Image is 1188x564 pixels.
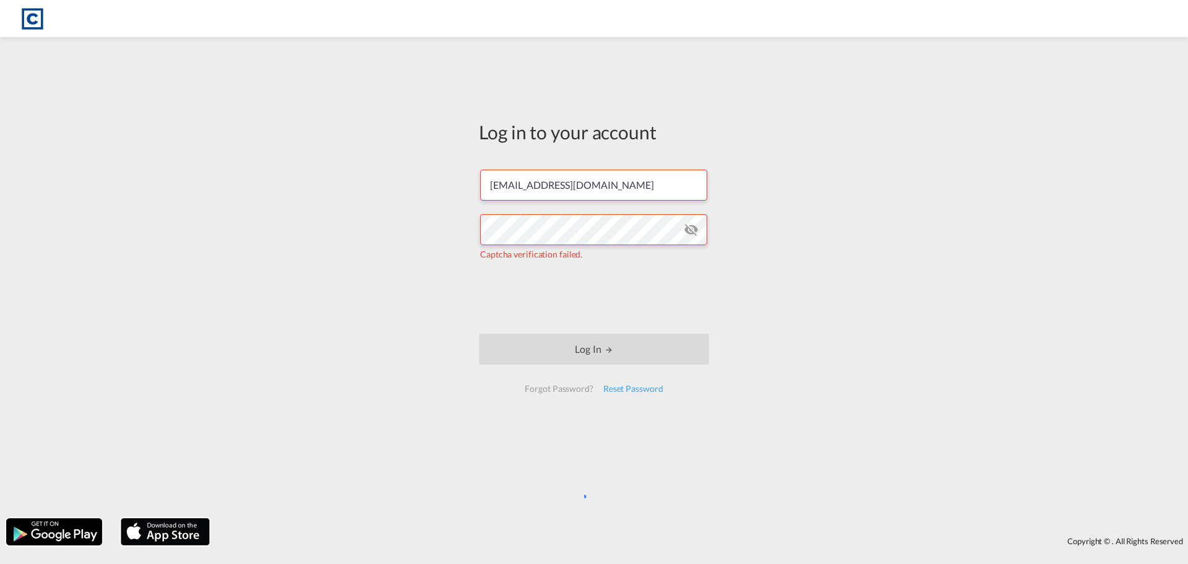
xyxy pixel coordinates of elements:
iframe: reCAPTCHA [500,273,688,321]
div: Forgot Password? [520,378,598,400]
div: Copyright © . All Rights Reserved [216,531,1188,552]
div: Reset Password [598,378,668,400]
img: apple.png [119,517,211,547]
img: 1fdb9190129311efbfaf67cbb4249bed.jpeg [19,5,46,33]
span: Captcha verification failed. [480,249,582,259]
img: google.png [5,517,103,547]
md-icon: icon-eye-off [684,222,699,237]
input: Enter email/phone number [480,170,707,201]
div: Log in to your account [479,119,709,145]
button: LOGIN [479,334,709,365]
